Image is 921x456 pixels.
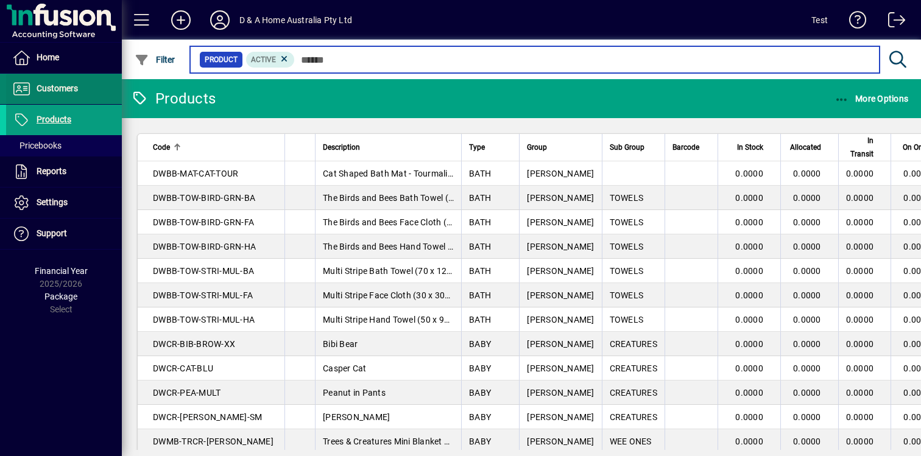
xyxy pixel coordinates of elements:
[131,89,216,108] div: Products
[153,193,255,203] span: DWBB-TOW-BIRD-GRN-BA
[735,412,763,422] span: 0.0000
[672,141,710,154] div: Barcode
[735,169,763,178] span: 0.0000
[610,193,644,203] span: TOWELS
[835,94,909,103] span: More Options
[840,2,867,42] a: Knowledge Base
[793,315,821,324] span: 0.0000
[735,363,763,373] span: 0.0000
[527,315,594,324] span: [PERSON_NAME]
[469,169,491,178] span: BATH
[610,290,644,300] span: TOWELS
[323,388,386,398] span: Peanut in Pants
[527,363,594,373] span: [PERSON_NAME]
[737,141,763,154] span: In Stock
[37,228,67,238] span: Support
[469,242,491,251] span: BATH
[846,134,874,161] span: In Transit
[672,141,699,154] span: Barcode
[153,141,170,154] span: Code
[610,217,644,227] span: TOWELS
[527,266,594,276] span: [PERSON_NAME]
[323,363,367,373] span: Casper Cat
[153,363,213,373] span: DWCR-CAT-BLU
[610,315,644,324] span: TOWELS
[469,339,491,349] span: BABY
[610,412,657,422] span: CREATURES
[6,156,122,187] a: Reports
[610,266,644,276] span: TOWELS
[153,169,238,178] span: DWBB-MAT-CAT-TOUR
[469,290,491,300] span: BATH
[846,339,874,349] span: 0.0000
[323,141,454,154] div: Description
[793,193,821,203] span: 0.0000
[788,141,832,154] div: Allocated
[846,363,874,373] span: 0.0000
[811,10,828,30] div: Test
[6,219,122,249] a: Support
[735,315,763,324] span: 0.0000
[469,141,485,154] span: Type
[846,217,874,227] span: 0.0000
[469,193,491,203] span: BATH
[527,169,594,178] span: [PERSON_NAME]
[251,55,276,64] span: Active
[735,217,763,227] span: 0.0000
[153,437,273,446] span: DWMB-TRCR-[PERSON_NAME]
[846,266,874,276] span: 0.0000
[846,437,874,446] span: 0.0000
[846,388,874,398] span: 0.0000
[879,2,906,42] a: Logout
[37,114,71,124] span: Products
[793,169,821,178] span: 0.0000
[200,9,239,31] button: Profile
[846,134,885,161] div: In Transit
[323,290,460,300] span: Multi Stripe Face Cloth (30 x 30cm)
[153,266,254,276] span: DWBB-TOW-STRI-MUL-BA
[527,217,594,227] span: [PERSON_NAME]
[725,141,774,154] div: In Stock
[205,54,238,66] span: Product
[469,412,491,422] span: BABY
[527,141,594,154] div: Group
[846,290,874,300] span: 0.0000
[793,242,821,251] span: 0.0000
[469,141,512,154] div: Type
[37,197,68,207] span: Settings
[735,339,763,349] span: 0.0000
[12,141,62,150] span: Pricebooks
[610,141,644,154] span: Sub Group
[153,217,254,227] span: DWBB-TOW-BIRD-GRN-FA
[35,266,88,276] span: Financial Year
[323,266,467,276] span: Multi Stripe Bath Towel (70 x 125cm)
[469,388,491,398] span: BABY
[6,43,122,73] a: Home
[323,242,494,251] span: The Birds and Bees Hand Towel (50 x 90cm)
[6,135,122,156] a: Pricebooks
[153,315,255,324] span: DWBB-TOW-STRI-MUL-HA
[527,290,594,300] span: [PERSON_NAME]
[323,437,484,446] span: Trees & Creatures Mini Blanket 90 x 70cm
[527,412,594,422] span: [PERSON_NAME]
[610,339,657,349] span: CREATURES
[527,437,594,446] span: [PERSON_NAME]
[323,193,497,203] span: The Birds and Bees Bath Towel (70 x 125cm)
[527,193,594,203] span: [PERSON_NAME]
[846,242,874,251] span: 0.0000
[323,315,464,324] span: Multi Stripe Hand Towel (50 x 90cm)
[153,339,235,349] span: DWCR-BIB-BROW-XX
[846,193,874,203] span: 0.0000
[161,9,200,31] button: Add
[793,363,821,373] span: 0.0000
[735,266,763,276] span: 0.0000
[793,388,821,398] span: 0.0000
[44,292,77,301] span: Package
[6,188,122,218] a: Settings
[735,242,763,251] span: 0.0000
[610,437,652,446] span: WEE ONES
[610,363,657,373] span: CREATURES
[793,217,821,227] span: 0.0000
[793,412,821,422] span: 0.0000
[239,10,352,30] div: D & A Home Australia Pty Ltd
